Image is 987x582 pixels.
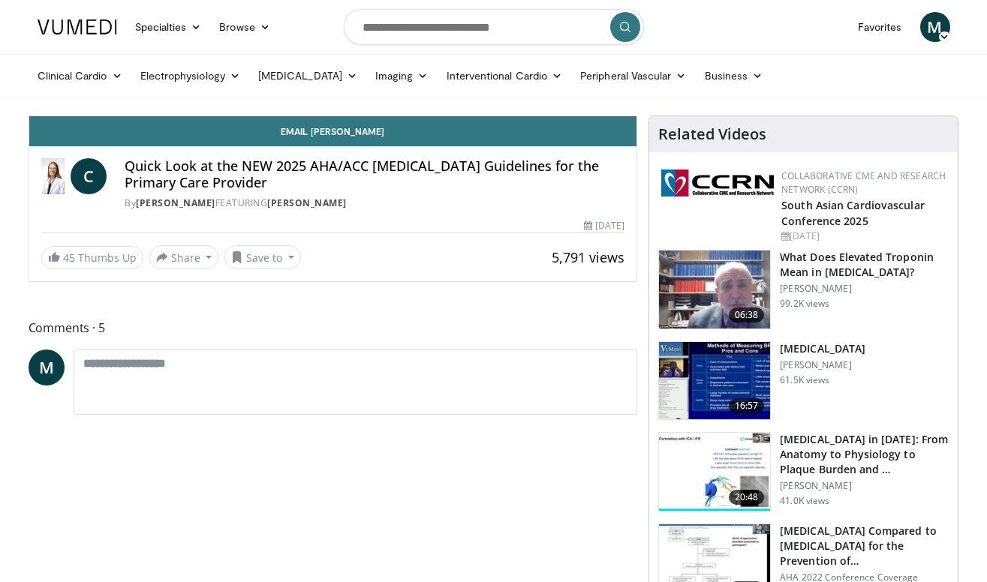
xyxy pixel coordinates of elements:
span: 16:57 [729,398,765,413]
a: 06:38 What Does Elevated Troponin Mean in [MEDICAL_DATA]? [PERSON_NAME] 99.2K views [658,250,949,329]
p: 99.2K views [780,298,829,310]
a: 20:48 [MEDICAL_DATA] in [DATE]: From Anatomy to Physiology to Plaque Burden and … [PERSON_NAME] 4... [658,432,949,511]
input: Search topics, interventions [344,9,644,45]
div: [DATE] [781,229,946,243]
a: M [29,349,65,385]
span: 20:48 [729,490,765,505]
a: [MEDICAL_DATA] [249,61,366,91]
a: C [71,158,107,194]
h4: Related Videos [658,125,766,143]
a: Browse [210,12,279,42]
a: 16:57 [MEDICAL_DATA] [PERSON_NAME] 61.5K views [658,341,949,421]
p: [PERSON_NAME] [780,480,949,492]
a: Specialties [126,12,211,42]
img: a04ee3ba-8487-4636-b0fb-5e8d268f3737.png.150x105_q85_autocrop_double_scale_upscale_version-0.2.png [661,169,774,196]
img: a92b9a22-396b-4790-a2bb-5028b5f4e720.150x105_q85_crop-smart_upscale.jpg [659,342,770,420]
h4: Quick Look at the NEW 2025 AHA/ACC [MEDICAL_DATA] Guidelines for the Primary Care Provider [125,158,624,190]
a: Business [696,61,772,91]
div: By FEATURING [125,196,624,210]
h3: [MEDICAL_DATA] Compared to [MEDICAL_DATA] for the Prevention of… [780,523,949,568]
button: Save to [224,245,301,269]
p: [PERSON_NAME] [780,283,949,295]
a: Interventional Cardio [438,61,572,91]
div: [DATE] [584,219,624,232]
a: South Asian Cardiovascular Conference 2025 [781,198,925,228]
p: [PERSON_NAME] [780,359,865,371]
a: Favorites [849,12,911,42]
img: 98daf78a-1d22-4ebe-927e-10afe95ffd94.150x105_q85_crop-smart_upscale.jpg [659,250,770,328]
img: Dr. Catherine P. Benziger [41,158,65,194]
a: [PERSON_NAME] [267,196,347,209]
a: Clinical Cardio [29,61,131,91]
h3: [MEDICAL_DATA] in [DATE]: From Anatomy to Physiology to Plaque Burden and … [780,432,949,477]
a: [PERSON_NAME] [136,196,215,209]
a: Imaging [366,61,438,91]
h3: [MEDICAL_DATA] [780,341,865,356]
button: Share [149,245,219,269]
img: VuMedi Logo [38,19,117,34]
a: Collaborative CME and Research Network (CCRN) [781,169,946,196]
img: 823da73b-7a00-425d-bb7f-45c8b03b10c3.150x105_q85_crop-smart_upscale.jpg [659,433,770,511]
a: 45 Thumbs Up [41,246,143,269]
p: 41.0K views [780,495,829,507]
a: Email [PERSON_NAME] [29,116,637,146]
span: 5,791 views [552,248,624,266]
h3: What Does Elevated Troponin Mean in [MEDICAL_DATA]? [780,250,949,280]
span: 45 [63,250,75,265]
a: Electrophysiology [131,61,249,91]
p: 61.5K views [780,374,829,386]
a: M [920,12,950,42]
span: 06:38 [729,307,765,322]
span: Comments 5 [29,318,638,337]
a: Peripheral Vascular [571,61,695,91]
